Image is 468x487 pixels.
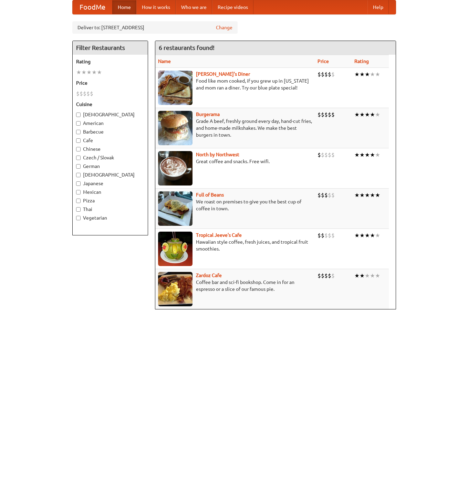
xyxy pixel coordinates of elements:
[73,41,148,55] h4: Filter Restaurants
[196,232,242,238] b: Tropical Jeeve's Cafe
[76,199,81,203] input: Pizza
[318,59,329,64] a: Price
[158,77,312,91] p: Food like mom cooked, if you grew up in [US_STATE] and mom ran a diner. Try our blue plate special!
[196,152,239,157] b: North by Northwest
[328,272,331,279] li: $
[158,111,193,145] img: burgerama.jpg
[331,151,335,159] li: $
[86,68,92,76] li: ★
[328,191,331,199] li: $
[158,272,193,306] img: zardoz.jpg
[354,232,360,239] li: ★
[354,111,360,118] li: ★
[328,111,331,118] li: $
[318,232,321,239] li: $
[375,71,380,78] li: ★
[354,151,360,159] li: ★
[375,111,380,118] li: ★
[76,137,144,144] label: Cafe
[92,68,97,76] li: ★
[159,44,215,51] ng-pluralize: 6 restaurants found!
[158,151,193,186] img: north.jpg
[324,151,328,159] li: $
[76,113,81,117] input: [DEMOGRAPHIC_DATA]
[331,232,335,239] li: $
[76,180,144,187] label: Japanese
[321,71,324,78] li: $
[365,191,370,199] li: ★
[370,111,375,118] li: ★
[196,112,220,117] a: Burgerama
[86,90,90,97] li: $
[375,191,380,199] li: ★
[324,71,328,78] li: $
[158,118,312,138] p: Grade A beef, freshly ground every day, hand-cut fries, and home-made milkshakes. We make the bes...
[76,164,81,169] input: German
[324,191,328,199] li: $
[76,181,81,186] input: Japanese
[331,272,335,279] li: $
[321,151,324,159] li: $
[328,71,331,78] li: $
[365,71,370,78] li: ★
[76,190,81,194] input: Mexican
[158,239,312,252] p: Hawaiian style coffee, fresh juices, and tropical fruit smoothies.
[360,272,365,279] li: ★
[321,111,324,118] li: $
[73,0,112,14] a: FoodMe
[176,0,212,14] a: Who we are
[196,192,224,198] a: Full of Beans
[324,272,328,279] li: $
[76,214,144,221] label: Vegetarian
[158,158,312,165] p: Great coffee and snacks. Free wifi.
[158,198,312,212] p: We roast on premises to give you the best cup of coffee in town.
[158,232,193,266] img: jeeves.jpg
[76,58,144,65] h5: Rating
[365,151,370,159] li: ★
[76,147,81,151] input: Chinese
[321,191,324,199] li: $
[196,273,222,278] a: Zardoz Cafe
[318,111,321,118] li: $
[72,21,238,34] div: Deliver to: [STREET_ADDRESS]
[370,191,375,199] li: ★
[375,272,380,279] li: ★
[216,24,232,31] a: Change
[367,0,389,14] a: Help
[324,232,328,239] li: $
[97,68,102,76] li: ★
[324,111,328,118] li: $
[83,90,86,97] li: $
[331,71,335,78] li: $
[318,151,321,159] li: $
[196,71,250,77] a: [PERSON_NAME]'s Diner
[76,189,144,195] label: Mexican
[318,71,321,78] li: $
[136,0,176,14] a: How it works
[158,279,312,293] p: Coffee bar and sci-fi bookshop. Come in for an espresso or a slice of our famous pie.
[360,191,365,199] li: ★
[318,191,321,199] li: $
[158,191,193,226] img: beans.jpg
[354,59,369,64] a: Rating
[76,120,144,127] label: American
[76,197,144,204] label: Pizza
[354,272,360,279] li: ★
[328,232,331,239] li: $
[158,59,171,64] a: Name
[76,80,144,86] h5: Price
[365,272,370,279] li: ★
[76,121,81,126] input: American
[321,272,324,279] li: $
[370,272,375,279] li: ★
[90,90,93,97] li: $
[365,232,370,239] li: ★
[112,0,136,14] a: Home
[80,90,83,97] li: $
[76,111,144,118] label: [DEMOGRAPHIC_DATA]
[318,272,321,279] li: $
[360,232,365,239] li: ★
